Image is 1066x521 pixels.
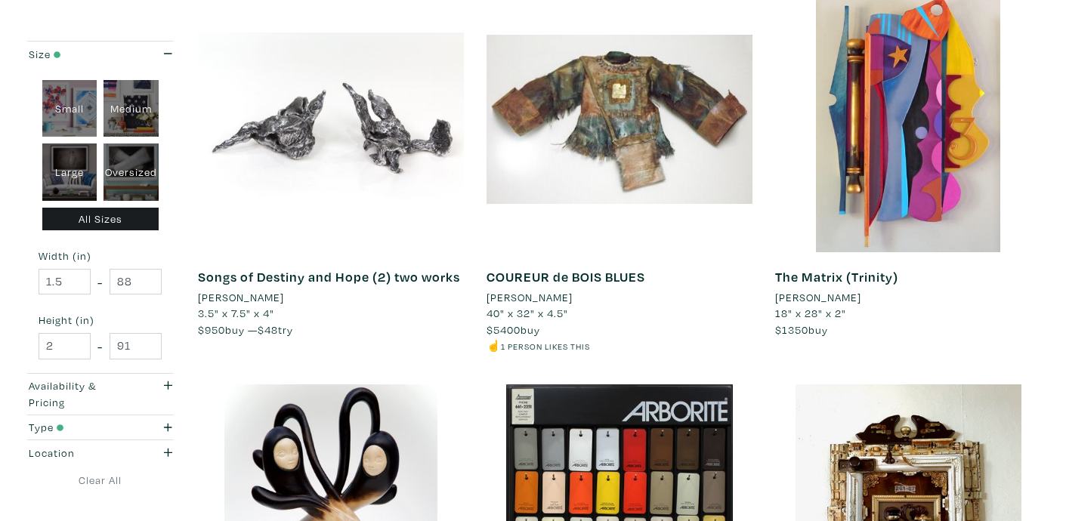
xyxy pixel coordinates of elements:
[25,415,175,440] button: Type
[25,440,175,465] button: Location
[487,306,568,320] span: 40" x 32" x 4.5"
[42,143,97,201] div: Large
[29,445,131,461] div: Location
[775,322,828,337] span: buy
[198,322,293,337] span: buy — try
[775,289,1041,306] a: [PERSON_NAME]
[775,306,846,320] span: 18" x 28" x 2"
[39,251,162,261] small: Width (in)
[487,322,540,337] span: buy
[198,306,274,320] span: 3.5" x 7.5" x 4"
[501,341,590,352] small: 1 person likes this
[775,268,898,285] a: The Matrix (Trinity)
[97,336,103,356] span: -
[775,289,861,306] li: [PERSON_NAME]
[25,472,175,489] a: Clear All
[258,322,278,337] span: $48
[775,322,808,337] span: $1350
[198,322,225,337] span: $950
[97,272,103,292] span: -
[39,315,162,325] small: Height (in)
[487,289,752,306] a: [PERSON_NAME]
[198,289,284,306] li: [PERSON_NAME]
[487,289,573,306] li: [PERSON_NAME]
[25,42,175,66] button: Size
[487,322,521,337] span: $5400
[29,46,131,63] div: Size
[104,143,159,201] div: Oversized
[487,338,752,354] li: ☝️
[487,268,645,285] a: COUREUR de BOIS BLUES
[29,378,131,410] div: Availability & Pricing
[104,80,159,137] div: Medium
[42,80,97,137] div: Small
[29,419,131,436] div: Type
[198,289,464,306] a: [PERSON_NAME]
[198,268,460,285] a: Songs of Destiny and Hope (2) two works
[25,374,175,415] button: Availability & Pricing
[42,208,159,231] div: All Sizes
